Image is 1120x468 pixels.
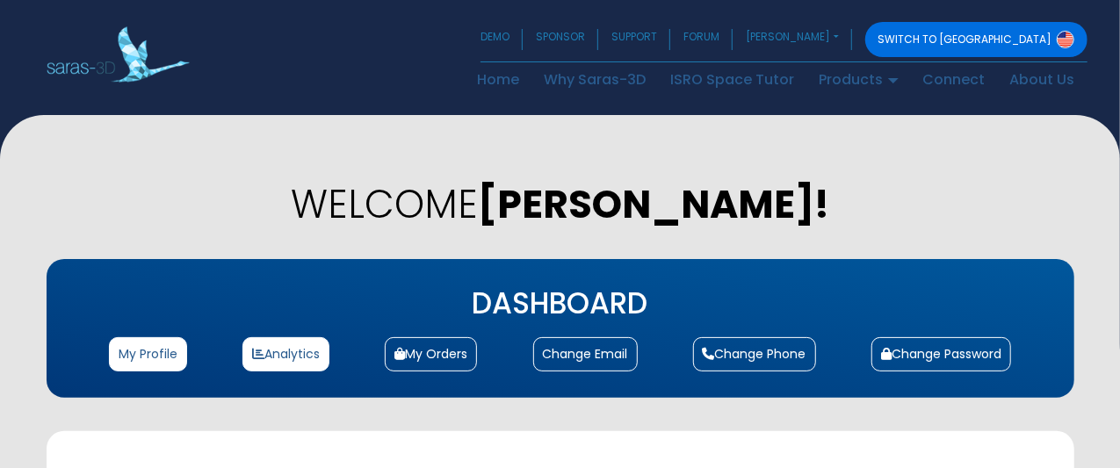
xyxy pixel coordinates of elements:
[659,66,807,94] a: ISRO Space Tutor
[47,185,1074,224] h3: WELCOME
[733,22,851,57] a: [PERSON_NAME]
[523,22,598,57] a: SPONSOR
[670,22,733,57] a: FORUM
[998,66,1087,94] a: About Us
[466,66,532,94] a: Home
[865,22,1087,57] a: SWITCH TO [GEOGRAPHIC_DATA]
[693,337,816,371] a: Change Phone
[109,337,187,371] a: My Profile
[47,26,190,83] img: Saras 3D
[385,337,477,371] a: My Orders
[478,177,829,231] b: [PERSON_NAME]!
[598,22,670,57] a: SUPPORT
[533,337,638,371] a: Change Email
[481,22,523,57] a: DEMO
[532,66,659,94] a: Why Saras-3D
[1057,31,1074,48] img: Switch to USA
[871,337,1011,371] a: Change Password
[82,285,1039,323] h3: DASHBOARD
[807,66,911,94] a: Products
[911,66,998,94] a: Connect
[242,337,329,371] a: Analytics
